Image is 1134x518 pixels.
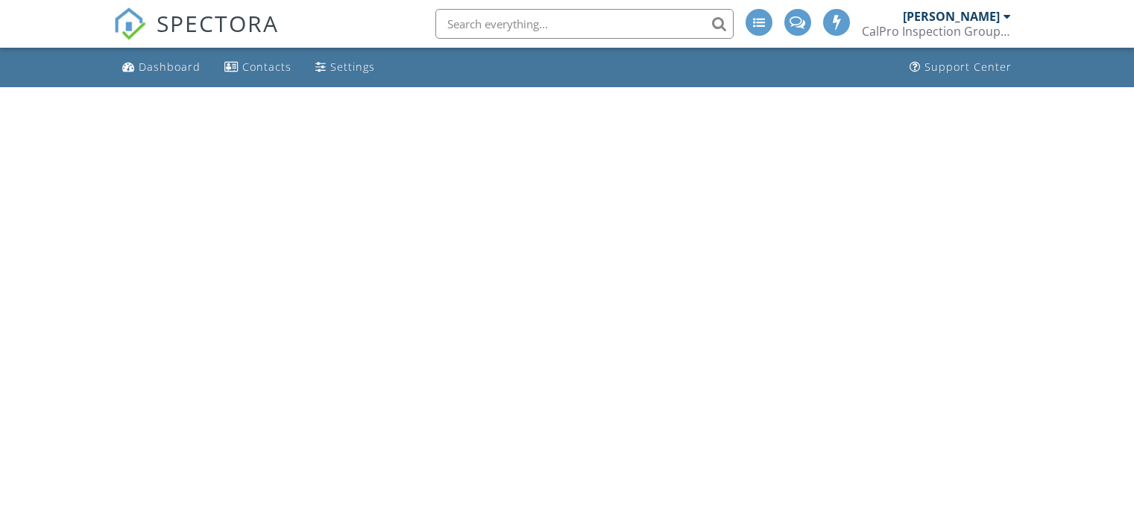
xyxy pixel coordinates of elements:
[157,7,279,39] span: SPECTORA
[113,20,279,51] a: SPECTORA
[309,54,381,81] a: Settings
[904,54,1018,81] a: Support Center
[242,60,292,74] div: Contacts
[139,60,201,74] div: Dashboard
[862,24,1011,39] div: CalPro Inspection Group Sac
[218,54,297,81] a: Contacts
[113,7,146,40] img: The Best Home Inspection Software - Spectora
[903,9,1000,24] div: [PERSON_NAME]
[116,54,207,81] a: Dashboard
[435,9,734,39] input: Search everything...
[924,60,1012,74] div: Support Center
[330,60,375,74] div: Settings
